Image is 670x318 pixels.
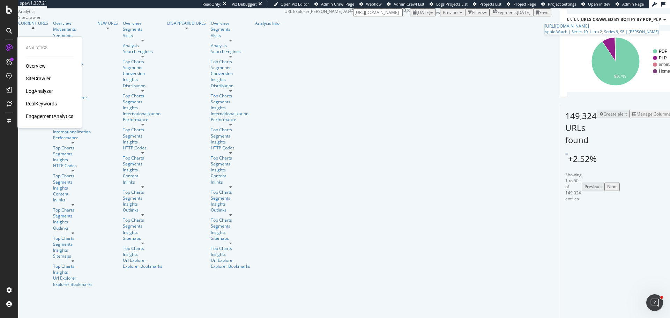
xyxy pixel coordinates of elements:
[436,9,440,15] span: vs
[53,145,92,151] a: Top Charts
[53,197,92,203] div: Inlinks
[387,1,424,7] a: Admin Crawl List
[211,155,250,161] div: Top Charts
[123,93,162,99] a: Top Charts
[211,223,250,229] a: Segments
[26,88,53,95] a: LogAnalyzer
[123,161,162,167] div: Segments
[568,153,597,165] div: +2.52%
[211,245,250,251] a: Top Charts
[123,145,162,151] div: HTTP Codes
[211,76,250,82] a: Insights
[284,8,310,14] div: URL Explorer
[123,235,162,241] a: Sitemaps
[123,105,162,111] div: Insights
[53,235,92,241] div: Top Charts
[211,133,250,139] a: Segments
[53,185,92,191] div: Insights
[97,20,118,26] a: NEW URLS
[232,1,257,7] div: Viz Debugger:
[123,195,162,201] a: Segments
[123,133,162,139] a: Segments
[123,26,162,32] div: Segments
[211,257,250,263] div: Url Explorer
[123,229,162,235] a: Insights
[211,71,250,76] a: Conversion
[53,275,92,281] a: Url Explorer
[53,179,92,185] a: Segments
[394,1,424,7] span: Admin Crawl List
[211,32,250,38] a: Visits
[53,151,92,157] div: Segments
[123,217,162,223] div: Top Charts
[53,173,92,179] a: Top Charts
[211,105,250,111] div: Insights
[614,74,626,79] text: 90.7%
[473,1,501,7] a: Projects List
[53,191,92,197] a: Content
[211,235,250,241] div: Sitemaps
[603,111,627,117] div: Create alert
[211,99,250,105] a: Segments
[26,62,46,69] div: Overview
[211,251,250,257] a: Insights
[565,153,568,155] img: Equal
[314,1,354,7] a: Admin Crawl Page
[123,179,162,185] div: Inlinks
[211,127,250,133] a: Top Charts
[211,117,250,123] div: Performance
[53,129,91,135] div: Internationalization
[123,251,162,257] a: Insights
[211,20,250,26] a: Overview
[507,1,536,7] a: Project Page
[417,9,430,15] span: 2025 Sep. 7th
[497,9,517,15] span: Segments
[53,32,92,38] a: Segments
[123,65,162,71] a: Segments
[211,145,250,151] a: HTTP Codes
[211,139,250,145] a: Insights
[211,161,250,167] a: Segments
[53,269,92,275] div: Insights
[26,75,51,82] div: SiteCrawler
[211,93,250,99] a: Top Charts
[211,217,250,223] div: Top Charts
[123,43,162,49] div: Analysis
[123,201,162,207] a: Insights
[211,49,250,54] a: Search Engines
[26,100,57,107] a: RealKeywords
[472,9,484,15] div: Filters
[255,20,280,26] a: Analysis Info
[26,113,73,120] div: EngagementAnalytics
[211,173,250,179] div: Content
[353,8,403,16] input: Find a URL
[53,225,92,231] div: Outlinks
[604,183,620,191] button: Next
[123,117,162,123] a: Performance
[513,1,536,7] span: Project Page
[53,213,92,219] a: Segments
[53,281,92,287] a: Explorer Bookmarks
[123,76,162,82] a: Insights
[211,83,250,89] a: Distribution
[211,189,250,195] a: Top Charts
[202,1,221,7] div: ReadOnly:
[123,127,162,133] a: Top Charts
[53,20,92,26] div: Overview
[53,253,92,259] a: Sitemaps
